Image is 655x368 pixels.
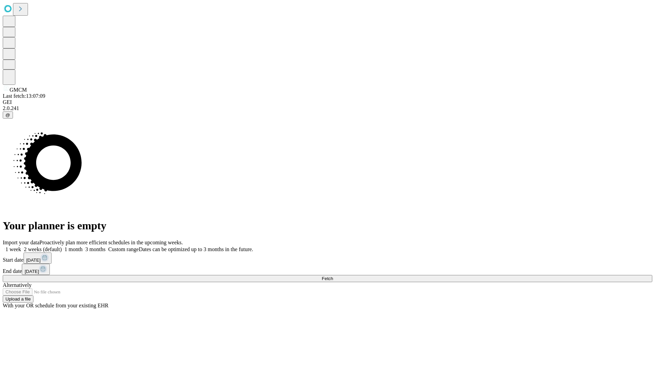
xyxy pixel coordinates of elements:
[24,246,62,252] span: 2 weeks (default)
[64,246,83,252] span: 1 month
[3,275,652,282] button: Fetch
[3,99,652,105] div: GEI
[24,252,52,264] button: [DATE]
[5,112,10,118] span: @
[3,93,45,99] span: Last fetch: 13:07:09
[5,246,21,252] span: 1 week
[3,295,33,303] button: Upload a file
[40,240,183,245] span: Proactively plan more efficient schedules in the upcoming weeks.
[3,282,31,288] span: Alternatively
[108,246,139,252] span: Custom range
[139,246,253,252] span: Dates can be optimized up to 3 months in the future.
[25,269,39,274] span: [DATE]
[3,105,652,111] div: 2.0.241
[10,87,27,93] span: GMCM
[3,264,652,275] div: End date
[3,111,13,119] button: @
[3,303,108,308] span: With your OR schedule from your existing EHR
[3,252,652,264] div: Start date
[3,219,652,232] h1: Your planner is empty
[3,240,40,245] span: Import your data
[26,258,41,263] span: [DATE]
[322,276,333,281] span: Fetch
[22,264,50,275] button: [DATE]
[85,246,105,252] span: 3 months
